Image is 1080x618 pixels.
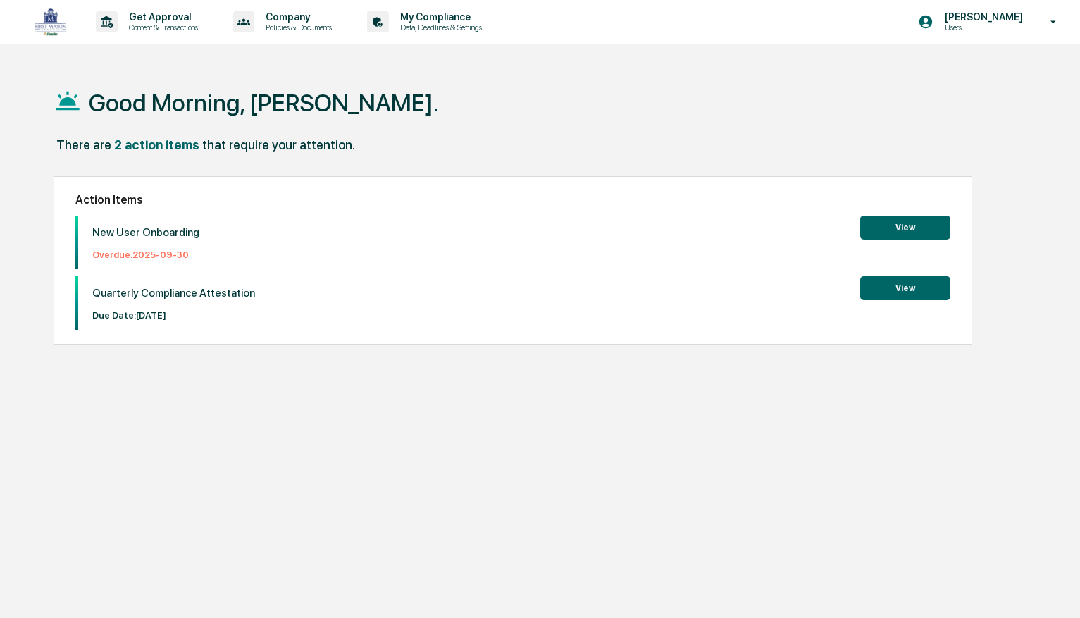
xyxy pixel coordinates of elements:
[92,310,255,321] p: Due Date: [DATE]
[56,137,111,152] div: There are
[92,287,255,299] p: Quarterly Compliance Attestation
[118,23,205,32] p: Content & Transactions
[89,89,439,117] h1: Good Morning, [PERSON_NAME].
[860,216,950,240] button: View
[933,11,1030,23] p: [PERSON_NAME]
[933,23,1030,32] p: Users
[389,23,489,32] p: Data, Deadlines & Settings
[254,23,339,32] p: Policies & Documents
[118,11,205,23] p: Get Approval
[860,276,950,300] button: View
[34,7,68,37] img: logo
[202,137,355,152] div: that require your attention.
[860,280,950,294] a: View
[389,11,489,23] p: My Compliance
[75,193,950,206] h2: Action Items
[254,11,339,23] p: Company
[92,249,199,260] p: Overdue: 2025-09-30
[860,220,950,233] a: View
[114,137,199,152] div: 2 action items
[92,226,199,239] p: New User Onboarding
